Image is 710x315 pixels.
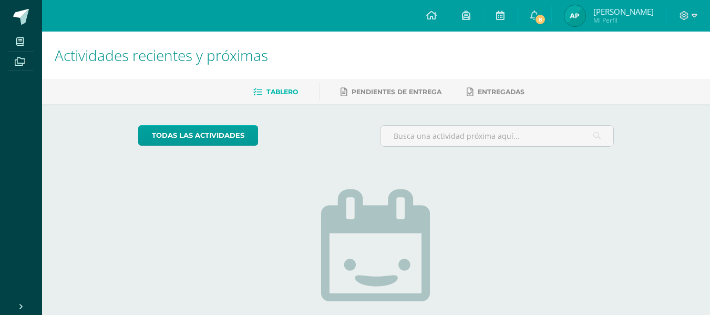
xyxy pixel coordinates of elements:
[55,45,268,65] span: Actividades recientes y próximas
[478,88,524,96] span: Entregadas
[352,88,441,96] span: Pendientes de entrega
[593,6,654,17] span: [PERSON_NAME]
[593,16,654,25] span: Mi Perfil
[341,84,441,100] a: Pendientes de entrega
[380,126,613,146] input: Busca una actividad próxima aquí...
[467,84,524,100] a: Entregadas
[534,14,546,25] span: 8
[253,84,298,100] a: Tablero
[564,5,585,26] img: 16dbf630ebc2ed5c490ee54726b3959b.png
[138,125,258,146] a: todas las Actividades
[266,88,298,96] span: Tablero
